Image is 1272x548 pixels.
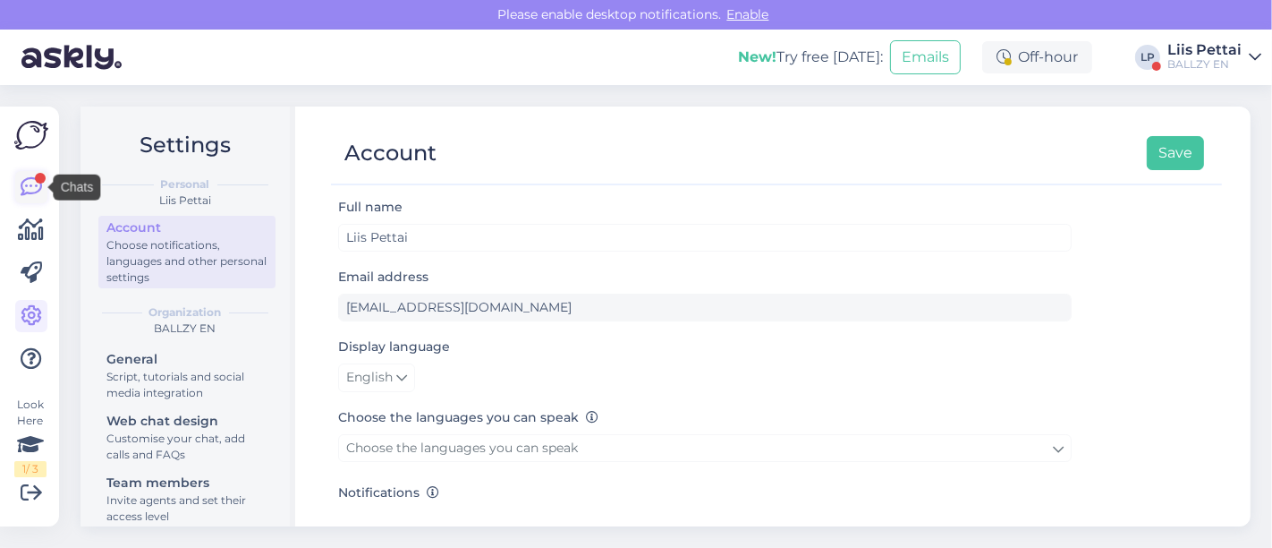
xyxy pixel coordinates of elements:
label: Email address [338,268,428,287]
div: Script, tutorials and social media integration [106,369,267,401]
label: Full name [338,198,403,217]
div: Chats [54,175,101,201]
button: Save [1147,136,1204,170]
div: 1 / 3 [14,461,47,477]
div: BALLZY EN [95,321,276,337]
b: New! [738,48,776,65]
button: Emails [890,40,961,74]
div: Off-hour [982,41,1092,73]
div: Choose notifications, languages and other personal settings [106,237,267,286]
label: Get email when customer starts a chat [386,509,670,538]
div: BALLZY EN [1167,57,1242,72]
span: English [346,368,393,388]
a: Choose the languages you can speak [338,434,1072,462]
input: Enter name [338,224,1072,252]
input: Enter email [338,294,1072,321]
div: LP [1135,45,1160,70]
span: Choose the languages you can speak [346,440,578,456]
a: AccountChoose notifications, languages and other personal settings [98,216,276,288]
div: Account [106,218,267,237]
div: Customise your chat, add calls and FAQs [106,431,267,463]
b: Personal [161,176,210,193]
b: Organization [149,304,222,321]
a: GeneralScript, tutorials and social media integration [98,347,276,404]
a: Web chat designCustomise your chat, add calls and FAQs [98,409,276,466]
a: Liis PettaiBALLZY EN [1167,43,1261,72]
label: Notifications [338,484,439,502]
img: Askly Logo [14,121,48,150]
a: English [338,364,415,392]
div: Team members [106,474,267,492]
span: Enable [722,6,775,22]
div: Account [344,136,437,170]
div: Liis Pettai [95,193,276,209]
div: Liis Pettai [1167,43,1242,57]
h2: Settings [95,128,276,162]
label: Choose the languages you can speak [338,408,598,427]
div: General [106,350,267,369]
div: Web chat design [106,412,267,431]
a: Team membersInvite agents and set their access level [98,471,276,527]
div: Try free [DATE]: [738,47,883,68]
div: Look Here [14,397,47,477]
div: Invite agents and set their access level [106,492,267,525]
label: Display language [338,338,450,356]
